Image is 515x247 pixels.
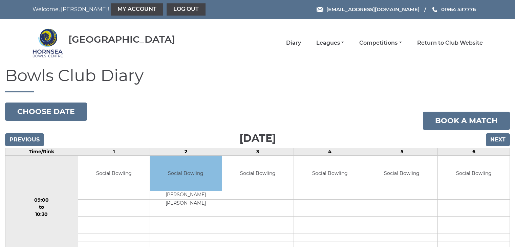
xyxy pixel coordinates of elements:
[5,133,44,146] input: Previous
[366,148,438,155] td: 5
[294,156,366,191] td: Social Bowling
[317,5,420,13] a: Email [EMAIL_ADDRESS][DOMAIN_NAME]
[417,39,483,47] a: Return to Club Website
[150,191,222,200] td: [PERSON_NAME]
[167,3,206,16] a: Log out
[111,3,163,16] a: My Account
[359,39,402,47] a: Competitions
[432,7,437,12] img: Phone us
[222,156,294,191] td: Social Bowling
[5,67,510,92] h1: Bowls Club Diary
[68,34,175,45] div: [GEOGRAPHIC_DATA]
[317,7,323,12] img: Email
[316,39,344,47] a: Leagues
[366,156,438,191] td: Social Bowling
[33,28,63,58] img: Hornsea Bowls Centre
[286,39,301,47] a: Diary
[438,156,510,191] td: Social Bowling
[78,148,150,155] td: 1
[78,156,150,191] td: Social Bowling
[294,148,366,155] td: 4
[431,5,476,13] a: Phone us 01964 537776
[33,3,214,16] nav: Welcome, [PERSON_NAME]!
[326,6,420,13] span: [EMAIL_ADDRESS][DOMAIN_NAME]
[222,148,294,155] td: 3
[441,6,476,13] span: 01964 537776
[423,112,510,130] a: Book a match
[150,200,222,208] td: [PERSON_NAME]
[150,156,222,191] td: Social Bowling
[486,133,510,146] input: Next
[438,148,510,155] td: 6
[5,103,87,121] button: Choose date
[5,148,78,155] td: Time/Rink
[150,148,222,155] td: 2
